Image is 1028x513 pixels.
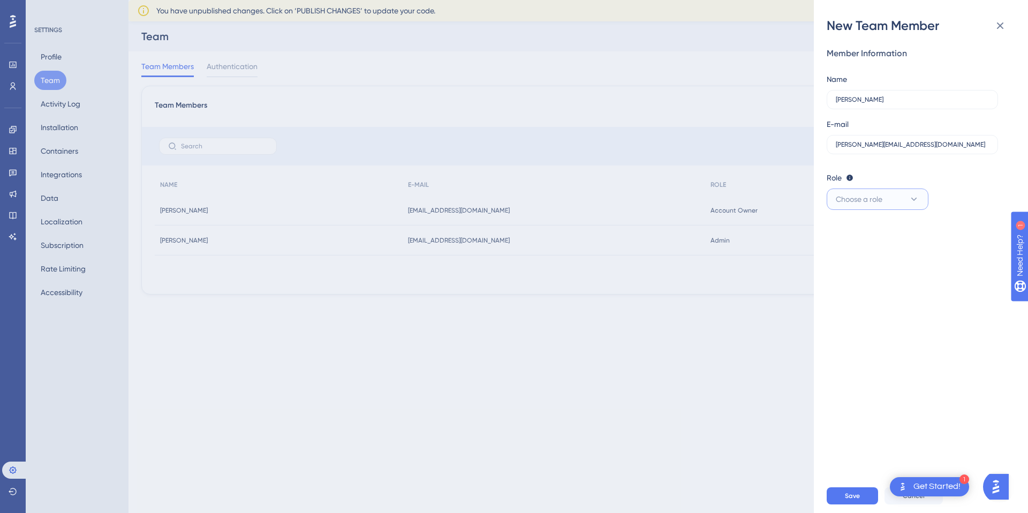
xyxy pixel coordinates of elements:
[885,487,943,504] button: Cancel
[25,3,67,16] span: Need Help?
[896,480,909,493] img: launcher-image-alternative-text
[827,188,928,210] button: Choose a role
[836,141,989,148] input: E-mail
[836,96,989,103] input: Name
[836,193,882,206] span: Choose a role
[959,474,969,484] div: 1
[827,118,849,131] div: E-mail
[74,5,78,14] div: 1
[845,492,860,500] span: Save
[913,481,961,493] div: Get Started!
[827,487,878,504] button: Save
[827,73,847,86] div: Name
[983,471,1015,503] iframe: UserGuiding AI Assistant Launcher
[890,477,969,496] div: Open Get Started! checklist, remaining modules: 1
[827,47,1007,60] div: Member Information
[827,171,842,184] span: Role
[827,17,1015,34] div: New Team Member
